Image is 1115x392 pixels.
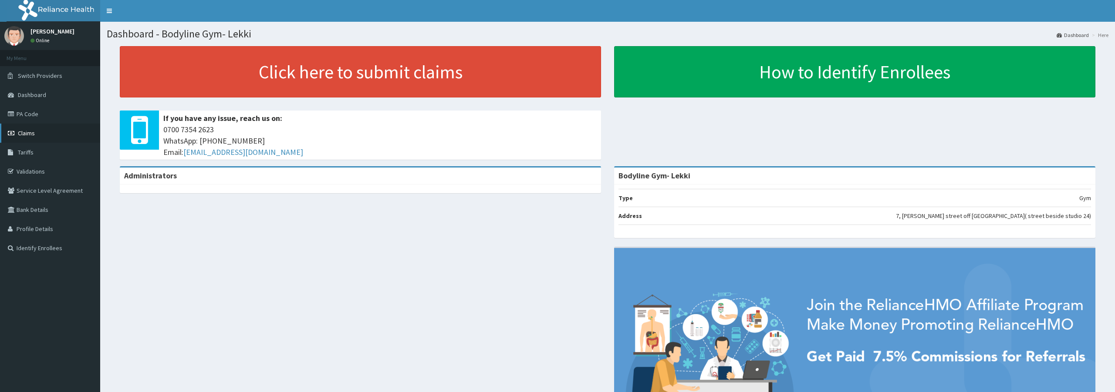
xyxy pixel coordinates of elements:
[1079,194,1091,202] p: Gym
[124,171,177,181] b: Administrators
[18,129,35,137] span: Claims
[107,28,1108,40] h1: Dashboard - Bodyline Gym- Lekki
[618,194,633,202] b: Type
[18,148,34,156] span: Tariffs
[618,212,642,220] b: Address
[120,46,601,97] a: Click here to submit claims
[4,26,24,46] img: User Image
[1090,31,1108,39] li: Here
[614,46,1095,97] a: How to Identify Enrollees
[183,147,303,157] a: [EMAIL_ADDRESS][DOMAIN_NAME]
[30,37,51,44] a: Online
[618,171,690,181] strong: Bodyline Gym- Lekki
[18,72,62,80] span: Switch Providers
[18,91,46,99] span: Dashboard
[163,124,597,157] span: 0700 7354 2623 WhatsApp: [PHONE_NUMBER] Email:
[30,28,74,34] p: [PERSON_NAME]
[1057,31,1089,39] a: Dashboard
[163,113,282,123] b: If you have any issue, reach us on:
[896,211,1091,220] p: 7, [PERSON_NAME] street off [GEOGRAPHIC_DATA]( street beside studio 24)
